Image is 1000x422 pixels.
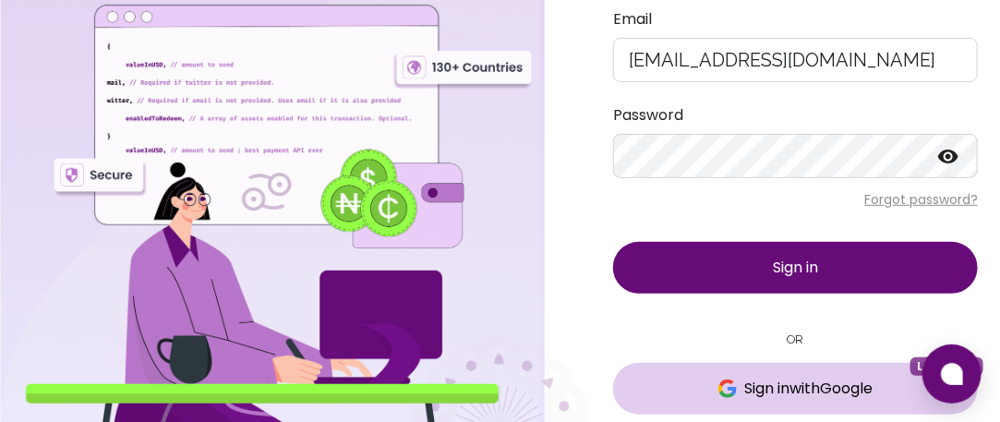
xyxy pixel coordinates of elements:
[613,8,978,30] label: Email
[613,331,978,348] small: OR
[744,378,873,400] span: Sign in with Google
[613,190,978,209] p: Forgot password?
[613,242,978,294] button: Sign in
[773,257,818,278] span: Sign in
[613,363,978,415] button: GoogleSign inwithGoogleLast used
[922,344,982,404] button: Open chat window
[613,104,978,127] label: Password
[910,357,984,376] span: Last used
[718,380,737,398] img: Google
